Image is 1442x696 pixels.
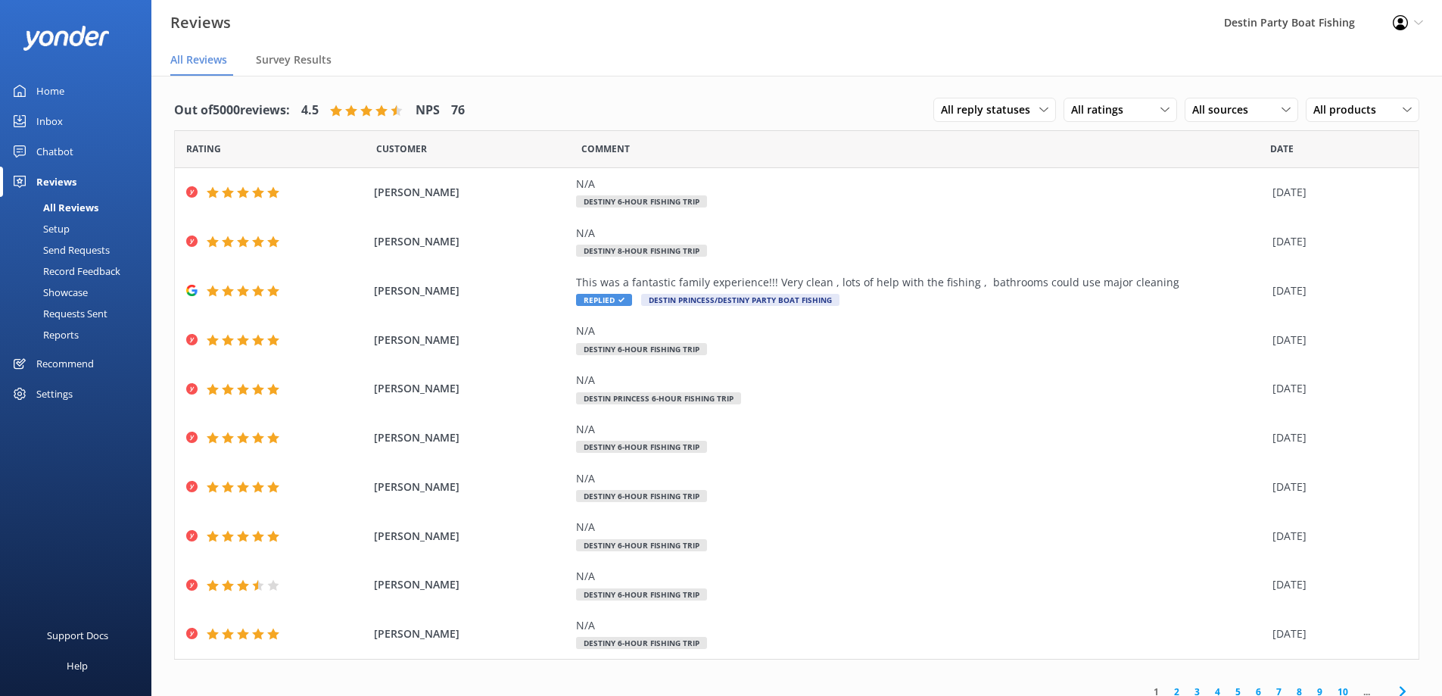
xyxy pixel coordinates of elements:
[1272,184,1400,201] div: [DATE]
[1272,282,1400,299] div: [DATE]
[1272,332,1400,348] div: [DATE]
[47,620,108,651] div: Support Docs
[9,282,151,303] a: Showcase
[1272,233,1400,250] div: [DATE]
[941,101,1039,118] span: All reply statuses
[374,528,569,545] span: [PERSON_NAME]
[416,101,440,120] h4: NPS
[170,52,227,67] span: All Reviews
[256,52,332,67] span: Survey Results
[36,167,76,197] div: Reviews
[1192,101,1257,118] span: All sources
[9,239,151,261] a: Send Requests
[576,490,707,502] span: Destiny 6-Hour Fishing Trip
[576,225,1265,242] div: N/A
[576,441,707,453] span: Destiny 6-Hour Fishing Trip
[9,197,98,218] div: All Reviews
[374,332,569,348] span: [PERSON_NAME]
[36,76,64,106] div: Home
[374,380,569,397] span: [PERSON_NAME]
[36,106,63,136] div: Inbox
[576,588,707,601] span: Destiny 6-Hour Fishing Trip
[23,26,110,51] img: yonder-white-logo.png
[576,372,1265,389] div: N/A
[9,218,151,239] a: Setup
[36,136,73,167] div: Chatbot
[9,303,151,324] a: Requests Sent
[576,539,707,551] span: Destiny 6-Hour Fishing Trip
[576,245,707,257] span: Destiny 8-Hour Fishing Trip
[576,392,741,404] span: Destin Princess 6-Hour Fishing Trip
[9,218,70,239] div: Setup
[576,637,707,649] span: Destiny 6-Hour Fishing Trip
[376,142,427,156] span: Date
[9,197,151,218] a: All Reviews
[581,142,630,156] span: Question
[1272,429,1400,446] div: [DATE]
[576,343,707,355] span: Destiny 6-Hour Fishing Trip
[576,323,1265,339] div: N/A
[374,282,569,299] span: [PERSON_NAME]
[451,101,465,120] h4: 76
[1272,576,1400,593] div: [DATE]
[641,294,839,306] span: Destin Princess/Destiny Party Boat Fishing
[576,421,1265,438] div: N/A
[1270,142,1294,156] span: Date
[374,626,569,642] span: [PERSON_NAME]
[1272,626,1400,642] div: [DATE]
[301,101,319,120] h4: 4.5
[9,239,110,261] div: Send Requests
[576,195,707,208] span: Destiny 6-Hour Fishing Trip
[374,429,569,446] span: [PERSON_NAME]
[576,176,1265,192] div: N/A
[9,324,79,345] div: Reports
[170,11,231,35] h3: Reviews
[9,261,120,282] div: Record Feedback
[9,282,88,303] div: Showcase
[1313,101,1385,118] span: All products
[576,568,1265,585] div: N/A
[1272,380,1400,397] div: [DATE]
[1272,479,1400,495] div: [DATE]
[374,479,569,495] span: [PERSON_NAME]
[174,101,290,120] h4: Out of 5000 reviews:
[9,261,151,282] a: Record Feedback
[36,348,94,379] div: Recommend
[186,142,221,156] span: Date
[576,617,1265,634] div: N/A
[374,576,569,593] span: [PERSON_NAME]
[576,470,1265,487] div: N/A
[374,233,569,250] span: [PERSON_NAME]
[1272,528,1400,545] div: [DATE]
[67,651,88,681] div: Help
[9,303,107,324] div: Requests Sent
[1071,101,1132,118] span: All ratings
[576,519,1265,535] div: N/A
[576,294,632,306] span: Replied
[36,379,73,409] div: Settings
[9,324,151,345] a: Reports
[576,274,1265,291] div: This was a fantastic family experience!!! Very clean , lots of help with the fishing , bathrooms ...
[374,184,569,201] span: [PERSON_NAME]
